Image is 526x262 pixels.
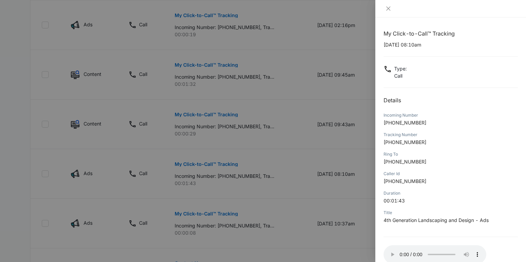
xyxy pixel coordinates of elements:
p: [DATE] 08:10am [384,41,518,48]
button: Close [384,5,393,12]
span: [PHONE_NUMBER] [384,159,426,165]
span: [PHONE_NUMBER] [384,139,426,145]
span: [PHONE_NUMBER] [384,178,426,184]
div: Duration [384,190,518,196]
div: Ring To [384,151,518,157]
span: 00:01:43 [384,198,405,204]
span: close [386,6,391,11]
h1: My Click-to-Call™ Tracking [384,29,518,38]
p: Type : [394,65,407,72]
p: Call [394,72,407,79]
span: [PHONE_NUMBER] [384,120,426,126]
h2: Details [384,96,518,104]
div: Caller Id [384,171,518,177]
div: Tracking Number [384,132,518,138]
div: Incoming Number [384,112,518,118]
div: Title [384,210,518,216]
span: 4th Generation Landscaping and Design - Ads [384,217,489,223]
